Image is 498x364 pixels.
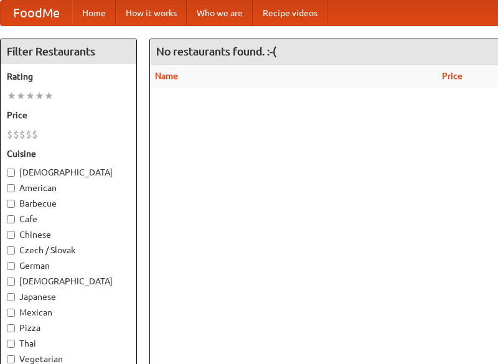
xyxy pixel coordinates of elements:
label: Barbecue [7,197,130,210]
label: Czech / Slovak [7,244,130,256]
label: Japanese [7,291,130,303]
label: German [7,259,130,272]
a: How it works [116,1,187,26]
label: [DEMOGRAPHIC_DATA] [7,275,130,287]
li: ★ [44,89,54,103]
label: [DEMOGRAPHIC_DATA] [7,166,130,179]
input: Vegetarian [7,355,15,363]
ng-pluralize: No restaurants found. :-( [156,45,276,57]
input: Mexican [7,309,15,317]
li: ★ [7,89,16,103]
label: Thai [7,337,130,350]
h5: Cuisine [7,147,130,160]
h5: Price [7,109,130,121]
a: Name [155,71,178,81]
input: German [7,262,15,270]
input: Chinese [7,231,15,239]
label: Chinese [7,228,130,241]
label: Cafe [7,213,130,225]
h4: Filter Restaurants [1,39,136,64]
h5: Rating [7,70,130,83]
li: $ [7,128,13,141]
li: $ [13,128,19,141]
li: ★ [16,89,26,103]
li: ★ [35,89,44,103]
input: Cafe [7,215,15,223]
input: Thai [7,340,15,348]
a: Recipe videos [253,1,327,26]
label: Mexican [7,306,130,319]
li: ★ [26,89,35,103]
a: Home [72,1,116,26]
a: Price [442,71,463,81]
li: $ [26,128,32,141]
label: American [7,182,130,194]
input: Japanese [7,293,15,301]
input: American [7,184,15,192]
input: [DEMOGRAPHIC_DATA] [7,169,15,177]
input: Czech / Slovak [7,246,15,254]
a: FoodMe [1,1,72,26]
input: Barbecue [7,200,15,208]
li: $ [19,128,26,141]
input: Pizza [7,324,15,332]
li: $ [32,128,38,141]
a: Who we are [187,1,253,26]
input: [DEMOGRAPHIC_DATA] [7,278,15,286]
label: Pizza [7,322,130,334]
